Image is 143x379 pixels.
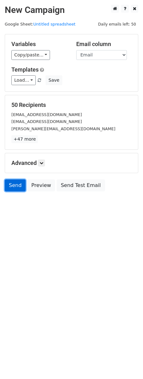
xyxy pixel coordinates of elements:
small: Google Sheet: [5,22,76,26]
h5: 50 Recipients [11,102,132,108]
button: Save [46,75,62,85]
a: Copy/paste... [11,50,50,60]
span: Daily emails left: 50 [96,21,138,28]
h5: Variables [11,41,67,48]
h2: New Campaign [5,5,138,15]
a: +47 more [11,135,38,143]
a: Send [5,179,26,191]
a: Daily emails left: 50 [96,22,138,26]
iframe: Chat Widget [111,349,143,379]
h5: Advanced [11,160,132,166]
small: [EMAIL_ADDRESS][DOMAIN_NAME] [11,119,82,124]
small: [PERSON_NAME][EMAIL_ADDRESS][DOMAIN_NAME] [11,126,115,131]
a: Templates [11,66,39,73]
a: Preview [27,179,55,191]
small: [EMAIL_ADDRESS][DOMAIN_NAME] [11,112,82,117]
h5: Email column [76,41,132,48]
a: Untitled spreadsheet [33,22,75,26]
a: Send Test Email [57,179,105,191]
a: Load... [11,75,36,85]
